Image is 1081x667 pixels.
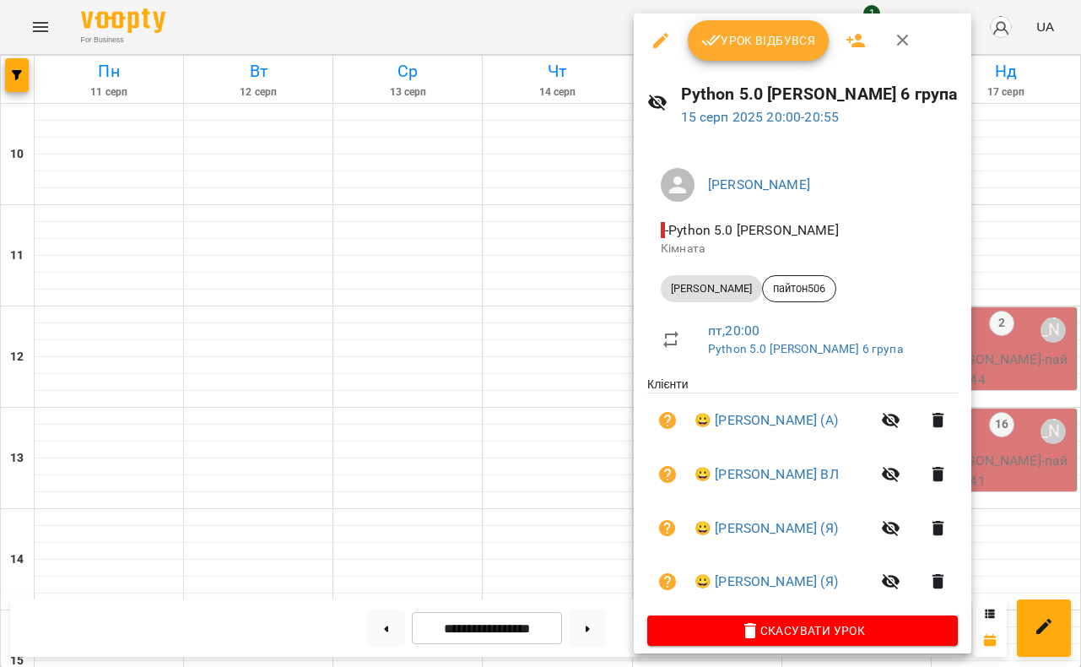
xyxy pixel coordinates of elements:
[647,561,688,602] button: Візит ще не сплачено. Додати оплату?
[661,241,944,258] p: Кімната
[647,508,688,549] button: Візит ще не сплачено. Додати оплату?
[695,464,839,485] a: 😀 [PERSON_NAME] ВЛ
[695,572,838,592] a: 😀 [PERSON_NAME] (Я)
[708,176,810,193] a: [PERSON_NAME]
[695,410,838,431] a: 😀 [PERSON_NAME] (А)
[647,400,688,441] button: Візит ще не сплачено. Додати оплату?
[763,281,835,296] span: пайтон506
[695,518,838,539] a: 😀 [PERSON_NAME] (Я)
[701,30,816,51] span: Урок відбувся
[681,109,840,125] a: 15 серп 2025 20:00-20:55
[762,275,836,302] div: пайтон506
[661,222,842,238] span: - Python 5.0 [PERSON_NAME]
[647,376,958,615] ul: Клієнти
[661,281,762,296] span: [PERSON_NAME]
[708,323,759,339] a: пт , 20:00
[681,81,959,107] h6: Python 5.0 [PERSON_NAME] 6 група
[647,454,688,495] button: Візит ще не сплачено. Додати оплату?
[688,20,830,61] button: Урок відбувся
[661,621,944,641] span: Скасувати Урок
[647,615,958,646] button: Скасувати Урок
[708,342,903,355] a: Python 5.0 [PERSON_NAME] 6 група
